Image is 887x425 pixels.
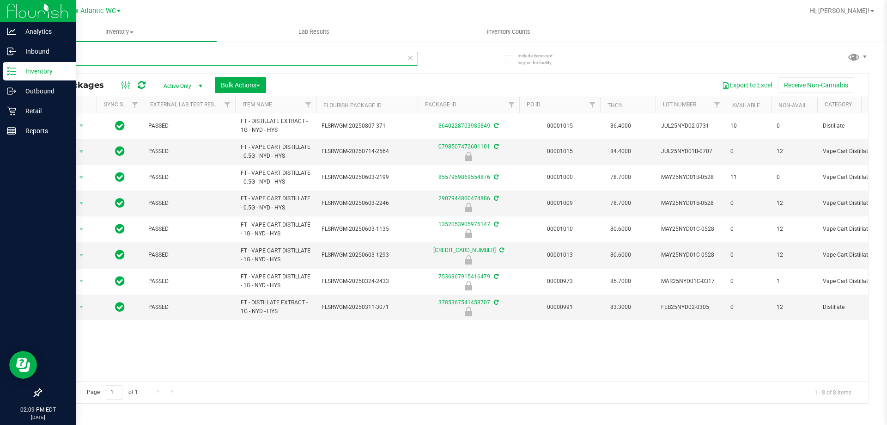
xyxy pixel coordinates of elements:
[438,143,490,150] a: 0798507472601101
[48,80,113,90] span: All Packages
[730,122,765,130] span: 10
[148,303,230,312] span: PASSED
[7,67,16,76] inline-svg: Inventory
[301,97,316,113] a: Filter
[22,28,217,36] span: Inventory
[9,351,37,379] iframe: Resource center
[322,251,412,259] span: FLSRWGM-20250603-1293
[115,248,125,261] span: In Sync
[492,123,498,129] span: Sync from Compliance System
[115,197,125,209] span: In Sync
[416,152,521,161] div: Newly Received
[241,117,310,135] span: FT - DISTILLATE EXTRACT - 1G - NYD - HYS
[777,225,812,234] span: 12
[217,22,411,42] a: Lab Results
[243,101,272,108] a: Item Name
[16,125,72,136] p: Reports
[16,66,72,77] p: Inventory
[433,247,496,253] a: [CREDIT_CARD_NUMBER]
[606,248,636,262] span: 80.6000
[825,101,852,108] a: Category
[79,385,146,400] span: Page of 1
[22,22,217,42] a: Inventory
[241,221,310,238] span: FT - VAPE CART DISTILLATE - 1G - NYD - HYS
[661,173,719,182] span: MAY25NYD01B-0528
[661,251,719,259] span: MAY25NYD01C-0528
[547,148,573,154] a: 00001015
[547,123,573,129] a: 00001015
[241,298,310,316] span: FT - DISTILLATE EXTRACT - 1G - NYD - HYS
[322,173,412,182] span: FLSRWGM-20250603-2199
[492,143,498,150] span: Sync from Compliance System
[777,122,812,130] span: 0
[474,28,543,36] span: Inventory Counts
[547,200,573,206] a: 00001009
[710,97,725,113] a: Filter
[411,22,606,42] a: Inventory Counts
[663,101,696,108] a: Lot Number
[547,278,573,284] a: 00000973
[407,52,413,64] span: Clear
[606,222,636,236] span: 80.6000
[606,197,636,210] span: 78.7000
[661,122,719,130] span: JUL25NYD02-0731
[606,171,636,184] span: 78.7000
[777,199,812,208] span: 12
[148,277,230,286] span: PASSED
[241,169,310,186] span: FT - VAPE CART DISTILLATE - 0.5G - NYD - HYS
[438,299,490,306] a: 3785367541458707
[7,126,16,136] inline-svg: Reports
[661,303,719,312] span: FEB25NYD02-0305
[148,147,230,156] span: PASSED
[661,225,719,234] span: MAY25NYD01C-0528
[148,122,230,130] span: PASSED
[322,147,412,156] span: FLSRWGM-20250714-2564
[148,199,230,208] span: PASSED
[148,251,230,259] span: PASSED
[76,301,87,314] span: select
[716,77,778,93] button: Export to Excel
[661,277,719,286] span: MAR25NYD01C-0317
[547,174,573,180] a: 00001000
[438,174,490,180] a: 8557959869554876
[606,301,636,314] span: 83.3000
[115,301,125,314] span: In Sync
[547,226,573,232] a: 00001010
[128,97,143,113] a: Filter
[438,221,490,228] a: 1352053905976147
[777,303,812,312] span: 12
[438,123,490,129] a: 8640228703985849
[730,225,765,234] span: 0
[608,102,623,109] a: THC%
[416,281,521,290] div: Quarantine
[76,249,87,262] span: select
[76,171,87,184] span: select
[322,225,412,234] span: FLSRWGM-20250603-1135
[777,147,812,156] span: 12
[221,81,260,89] span: Bulk Actions
[730,199,765,208] span: 0
[504,97,519,113] a: Filter
[438,195,490,202] a: 2907944800474886
[76,119,87,132] span: select
[807,385,859,399] span: 1 - 8 of 8 items
[527,101,541,108] a: PO ID
[322,199,412,208] span: FLSRWGM-20250603-2246
[732,102,760,109] a: Available
[606,119,636,133] span: 86.4000
[241,246,310,264] span: FT - VAPE CART DISTILLATE - 1G - NYD - HYS
[148,173,230,182] span: PASSED
[4,414,72,421] p: [DATE]
[115,145,125,158] span: In Sync
[76,223,87,236] span: select
[492,299,498,306] span: Sync from Compliance System
[778,77,854,93] button: Receive Non-Cannabis
[606,275,636,288] span: 85.7000
[286,28,342,36] span: Lab Results
[416,307,521,316] div: Newly Received
[115,119,125,132] span: In Sync
[606,145,636,158] span: 84.4000
[106,385,122,400] input: 1
[241,272,310,290] span: FT - VAPE CART DISTILLATE - 1G - NYD - HYS
[492,273,498,280] span: Sync from Compliance System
